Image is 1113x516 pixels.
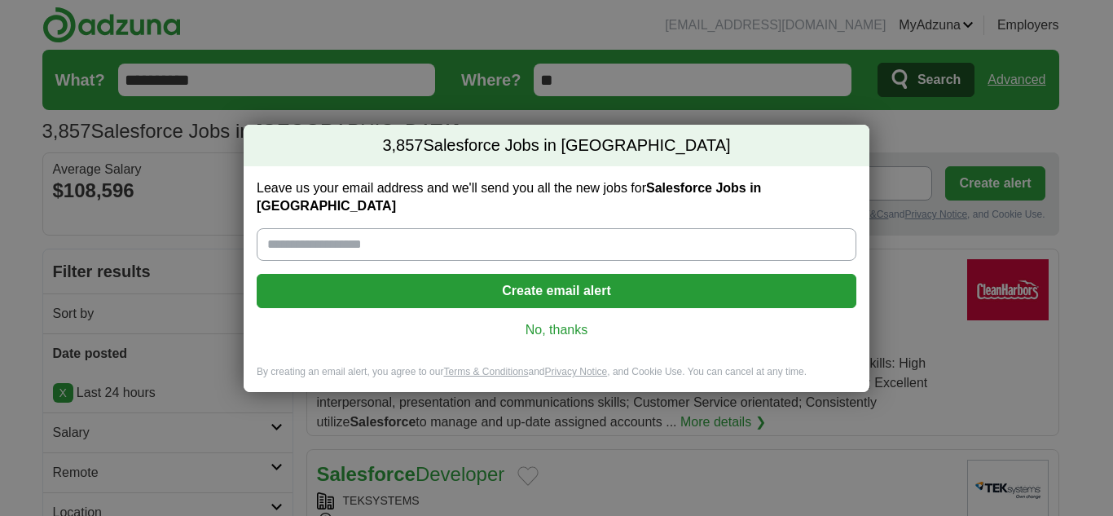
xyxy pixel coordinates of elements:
[270,321,843,339] a: No, thanks
[257,274,856,308] button: Create email alert
[244,365,869,392] div: By creating an email alert, you agree to our and , and Cookie Use. You can cancel at any time.
[244,125,869,167] h2: Salesforce Jobs in [GEOGRAPHIC_DATA]
[443,366,528,377] a: Terms & Conditions
[545,366,608,377] a: Privacy Notice
[382,135,423,157] span: 3,857
[257,179,856,215] label: Leave us your email address and we'll send you all the new jobs for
